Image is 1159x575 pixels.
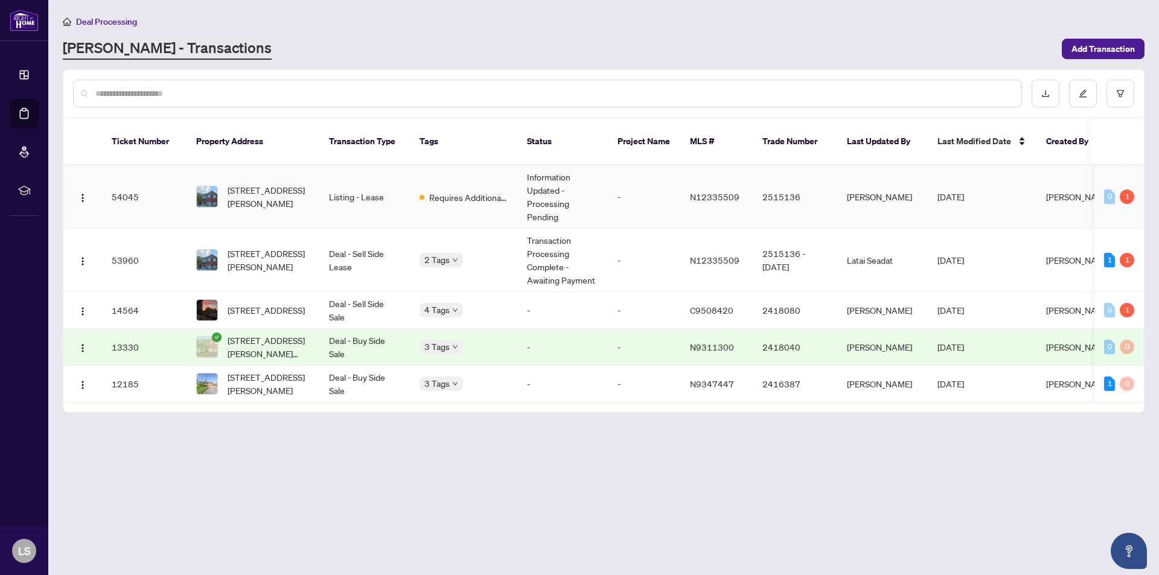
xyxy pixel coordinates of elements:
[837,118,928,165] th: Last Updated By
[690,191,739,202] span: N12335509
[73,187,92,206] button: Logo
[517,329,608,366] td: -
[228,183,310,210] span: [STREET_ADDRESS][PERSON_NAME]
[18,542,31,559] span: LS
[319,118,410,165] th: Transaction Type
[1046,342,1111,352] span: [PERSON_NAME]
[608,165,680,229] td: -
[102,229,187,292] td: 53960
[78,380,88,390] img: Logo
[73,300,92,320] button: Logo
[197,250,217,270] img: thumbnail-img
[1062,39,1145,59] button: Add Transaction
[1120,303,1134,317] div: 1
[837,229,928,292] td: Latai Seadat
[424,303,450,317] span: 4 Tags
[197,337,217,357] img: thumbnail-img
[228,370,310,397] span: [STREET_ADDRESS][PERSON_NAME]
[319,329,410,366] td: Deal - Buy Side Sale
[517,118,608,165] th: Status
[319,165,410,229] td: Listing - Lease
[753,329,837,366] td: 2418040
[228,334,310,360] span: [STREET_ADDRESS][PERSON_NAME][PERSON_NAME]
[78,307,88,316] img: Logo
[102,165,187,229] td: 54045
[410,118,517,165] th: Tags
[837,292,928,329] td: [PERSON_NAME]
[928,118,1036,165] th: Last Modified Date
[1120,340,1134,354] div: 0
[1046,191,1111,202] span: [PERSON_NAME]
[73,374,92,393] button: Logo
[78,193,88,203] img: Logo
[424,340,450,354] span: 3 Tags
[837,165,928,229] td: [PERSON_NAME]
[228,303,305,317] span: [STREET_ADDRESS]
[690,378,734,389] span: N9347447
[63,17,71,26] span: home
[753,229,837,292] td: 2515136 - [DATE]
[753,118,837,165] th: Trade Number
[937,191,964,202] span: [DATE]
[1046,255,1111,265] span: [PERSON_NAME]
[1104,253,1115,267] div: 1
[753,165,837,229] td: 2515136
[690,255,739,265] span: N12335509
[212,332,222,342] span: check-circle
[197,373,217,394] img: thumbnail-img
[1046,378,1111,389] span: [PERSON_NAME]
[608,329,680,366] td: -
[73,337,92,357] button: Logo
[102,366,187,402] td: 12185
[187,118,319,165] th: Property Address
[1046,305,1111,316] span: [PERSON_NAME]
[319,292,410,329] td: Deal - Sell Side Sale
[753,366,837,402] td: 2416387
[78,256,88,266] img: Logo
[319,229,410,292] td: Deal - Sell Side Lease
[517,229,608,292] td: Transaction Processing Complete - Awaiting Payment
[753,292,837,329] td: 2418080
[1111,533,1147,569] button: Open asap
[452,307,458,313] span: down
[78,343,88,353] img: Logo
[608,366,680,402] td: -
[1079,89,1087,98] span: edit
[837,329,928,366] td: [PERSON_NAME]
[1104,376,1115,391] div: 1
[1120,376,1134,391] div: 0
[1120,189,1134,204] div: 1
[837,366,928,402] td: [PERSON_NAME]
[76,16,137,27] span: Deal Processing
[1071,39,1135,59] span: Add Transaction
[63,38,272,60] a: [PERSON_NAME] - Transactions
[1116,89,1125,98] span: filter
[73,250,92,270] button: Logo
[690,342,734,352] span: N9311300
[517,366,608,402] td: -
[429,191,508,204] span: Requires Additional Docs
[1106,80,1134,107] button: filter
[452,381,458,387] span: down
[197,300,217,320] img: thumbnail-img
[319,366,410,402] td: Deal - Buy Side Sale
[452,344,458,350] span: down
[937,135,1011,148] span: Last Modified Date
[102,118,187,165] th: Ticket Number
[608,229,680,292] td: -
[690,305,733,316] span: C9508420
[937,255,964,265] span: [DATE]
[517,165,608,229] td: Information Updated - Processing Pending
[424,253,450,267] span: 2 Tags
[1069,80,1097,107] button: edit
[452,257,458,263] span: down
[1104,303,1115,317] div: 0
[680,118,753,165] th: MLS #
[228,247,310,273] span: [STREET_ADDRESS][PERSON_NAME]
[1104,340,1115,354] div: 0
[937,378,964,389] span: [DATE]
[608,118,680,165] th: Project Name
[1120,253,1134,267] div: 1
[608,292,680,329] td: -
[1041,89,1050,98] span: download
